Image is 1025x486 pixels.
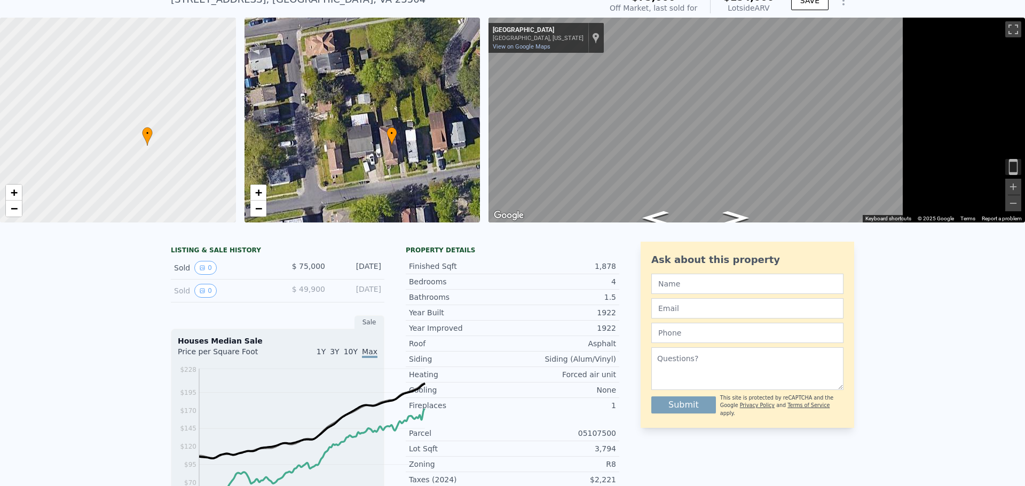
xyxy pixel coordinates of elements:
[512,338,616,349] div: Asphalt
[918,216,954,221] span: © 2025 Google
[362,347,377,358] span: Max
[409,400,512,411] div: Fireplaces
[1005,21,1021,37] button: Toggle fullscreen view
[250,201,266,217] a: Zoom out
[142,127,153,146] div: •
[6,185,22,201] a: Zoom in
[512,400,616,411] div: 1
[387,129,397,138] span: •
[409,428,512,439] div: Parcel
[723,3,774,13] div: Lotside ARV
[632,208,680,228] path: Go West, B Ave
[292,285,325,293] span: $ 49,900
[512,385,616,395] div: None
[409,292,512,302] div: Bathrooms
[180,366,196,373] tspan: $228
[180,389,196,396] tspan: $195
[409,443,512,454] div: Lot Sqft
[651,323,843,343] input: Phone
[317,347,326,356] span: 1Y
[493,43,550,50] a: View on Google Maps
[512,261,616,272] div: 1,878
[512,307,616,318] div: 1922
[180,407,196,415] tspan: $170
[651,274,843,294] input: Name
[406,246,619,254] div: Property details
[178,346,278,363] div: Price per Square Foot
[488,18,1025,222] div: Map
[11,202,18,215] span: −
[720,394,843,417] div: This site is protected by reCAPTCHA and the Google and apply.
[512,474,616,485] div: $2,221
[409,323,512,333] div: Year Improved
[387,127,397,146] div: •
[11,186,18,199] span: +
[409,307,512,318] div: Year Built
[409,369,512,380] div: Heating
[1005,159,1021,175] button: Toggle motion tracking
[493,26,584,35] div: [GEOGRAPHIC_DATA]
[178,336,377,346] div: Houses Median Sale
[865,215,911,222] button: Keyboard shortcuts
[330,347,339,356] span: 3Y
[194,261,217,275] button: View historical data
[174,261,269,275] div: Sold
[174,284,269,298] div: Sold
[512,443,616,454] div: 3,794
[512,292,616,302] div: 1.5
[409,385,512,395] div: Cooling
[409,276,512,287] div: Bedrooms
[740,402,775,408] a: Privacy Policy
[651,298,843,318] input: Email
[255,186,262,199] span: +
[409,261,512,272] div: Finished Sqft
[255,202,262,215] span: −
[512,276,616,287] div: 4
[512,354,616,364] div: Siding (Alum/Vinyl)
[344,347,358,356] span: 10Y
[1005,179,1021,195] button: Zoom in
[1005,195,1021,211] button: Zoom out
[409,354,512,364] div: Siding
[512,369,616,380] div: Forced air unit
[180,425,196,432] tspan: $145
[512,323,616,333] div: 1922
[712,208,760,228] path: Go East, B Ave
[488,18,1025,222] div: Street View
[292,262,325,270] span: $ 75,000
[409,474,512,485] div: Taxes (2024)
[493,35,584,42] div: [GEOGRAPHIC_DATA], [US_STATE]
[194,284,217,298] button: View historical data
[787,402,830,408] a: Terms of Service
[354,315,384,329] div: Sale
[334,261,381,275] div: [DATE]
[409,338,512,349] div: Roof
[651,396,716,413] button: Submit
[592,32,600,44] a: Show location on map
[250,185,266,201] a: Zoom in
[6,201,22,217] a: Zoom out
[334,284,381,298] div: [DATE]
[610,3,697,13] div: Off Market, last sold for
[512,428,616,439] div: 05107500
[171,246,384,257] div: LISTING & SALE HISTORY
[491,209,526,222] img: Google
[142,129,153,138] span: •
[651,252,843,267] div: Ask about this property
[982,216,1022,221] a: Report a problem
[409,459,512,469] div: Zoning
[960,216,975,221] a: Terms (opens in new tab)
[491,209,526,222] a: Open this area in Google Maps (opens a new window)
[180,443,196,450] tspan: $120
[184,461,196,468] tspan: $95
[512,459,616,469] div: R8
